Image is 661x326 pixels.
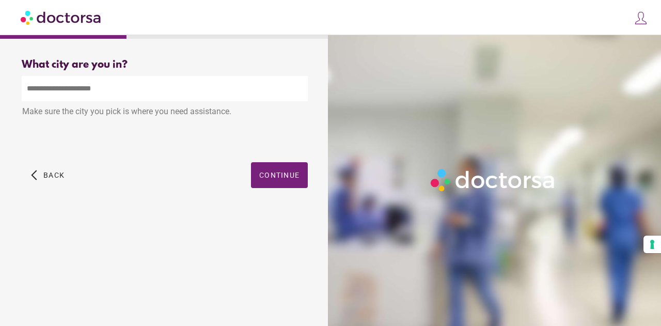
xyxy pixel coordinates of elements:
[27,162,69,188] button: arrow_back_ios Back
[634,11,648,25] img: icons8-customer-100.png
[427,165,559,195] img: Logo-Doctorsa-trans-White-partial-flat.png
[251,162,308,188] button: Continue
[22,59,308,71] div: What city are you in?
[643,236,661,253] button: Your consent preferences for tracking technologies
[43,171,65,179] span: Back
[21,6,102,29] img: Doctorsa.com
[259,171,300,179] span: Continue
[22,101,308,124] div: Make sure the city you pick is where you need assistance.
